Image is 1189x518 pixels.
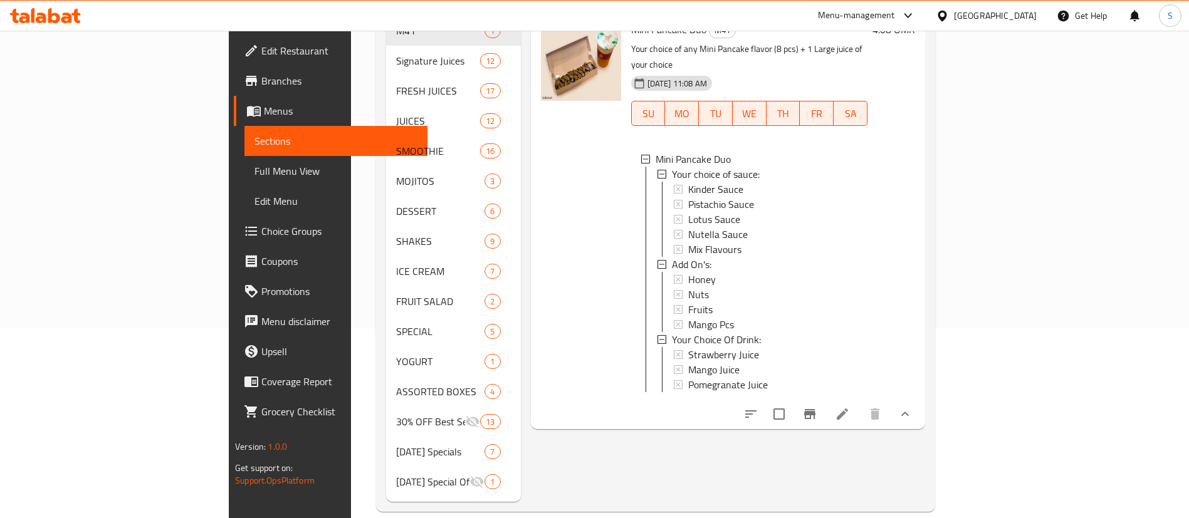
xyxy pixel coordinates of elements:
a: Edit Restaurant [234,36,427,66]
span: Signature Juices [396,53,481,68]
div: items [485,294,500,309]
span: 3 [485,175,500,187]
div: items [485,474,500,489]
div: 30% OFF Best Sellers13 [386,407,521,437]
span: DESSERT [396,204,485,219]
span: 16 [481,145,500,157]
button: sort-choices [736,399,766,429]
span: MOJITOS [396,174,485,189]
a: Sections [244,126,427,156]
span: 9 [485,236,500,247]
a: Upsell [234,336,427,366]
span: Mix Flavours [688,242,741,257]
span: Nutella Sauce [688,227,748,242]
div: items [485,354,500,369]
span: SPECIAL [396,324,485,339]
svg: Inactive section [469,474,485,489]
span: Coupons [261,254,417,269]
div: [DATE] Special Offers1 [386,467,521,497]
button: SU [631,101,666,126]
span: Lotus Sauce [688,212,740,227]
span: Edit Restaurant [261,43,417,58]
button: delete [860,399,890,429]
span: Honey [688,272,716,287]
span: Pomegranate Juice [688,377,768,392]
div: items [480,83,500,98]
button: show more [890,399,920,429]
span: 1.0.0 [268,438,287,455]
div: [GEOGRAPHIC_DATA] [954,9,1037,23]
a: Menu disclaimer [234,306,427,336]
span: 12 [481,55,500,67]
span: Sections [254,133,417,148]
div: SMOOTHIE16 [386,136,521,166]
span: Mini Pancake Duo [656,152,731,167]
span: 5 [485,326,500,338]
span: Edit Menu [254,194,417,209]
span: SMOOTHIE [396,143,481,158]
span: SA [839,105,862,123]
div: items [485,174,500,189]
a: Menus [234,96,427,126]
div: FRESH JUICES17 [386,76,521,106]
span: 6 [485,205,500,217]
a: Grocery Checklist [234,396,427,427]
span: Pistachio Sauce [688,197,754,212]
span: Your Choice Of Drink: [672,332,761,347]
span: SU [637,105,661,123]
span: Mango Juice [688,362,740,377]
span: Upsell [261,344,417,359]
span: Full Menu View [254,163,417,179]
span: Select to update [766,401,792,427]
span: Menus [264,103,417,118]
div: items [480,143,500,158]
span: FR [805,105,829,123]
span: Strawberry Juice [688,347,759,362]
div: items [485,324,500,339]
a: Coverage Report [234,366,427,396]
div: ASSORTED BOXES [396,384,485,399]
button: TU [699,101,733,126]
span: 12 [481,115,500,127]
a: Edit Menu [244,186,427,216]
span: 7 [485,446,500,458]
span: [DATE] Specials [396,444,485,459]
a: Branches [234,66,427,96]
span: Fruits [688,302,713,317]
span: Add On's: [672,257,711,272]
div: YOGURT [396,354,485,369]
div: ASSORTED BOXES4 [386,376,521,407]
button: FR [800,101,834,126]
span: Nuts [688,287,709,302]
span: Kinder Sauce [688,182,743,197]
a: Edit menu item [835,407,850,422]
span: TU [704,105,728,123]
div: Menu-management [818,8,895,23]
span: Mango Pcs [688,317,734,332]
div: ICE CREAM7 [386,256,521,286]
svg: Inactive section [465,414,480,429]
span: Version: [235,438,266,455]
button: MO [665,101,699,126]
div: items [480,113,500,128]
div: 30% OFF Best Sellers [396,414,466,429]
div: MOJITOS3 [386,166,521,196]
div: Ramadan Specials [396,444,485,459]
span: Choice Groups [261,224,417,239]
span: [DATE] 11:08 AM [642,78,712,90]
span: WE [738,105,762,123]
a: Coupons [234,246,427,276]
a: Support.OpsPlatform [235,472,315,489]
span: 1 [485,476,500,488]
div: items [480,53,500,68]
button: SA [834,101,867,126]
img: Mini Pancake Duo [541,21,621,101]
div: SHAKES9 [386,226,521,256]
span: JUICES [396,113,481,128]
